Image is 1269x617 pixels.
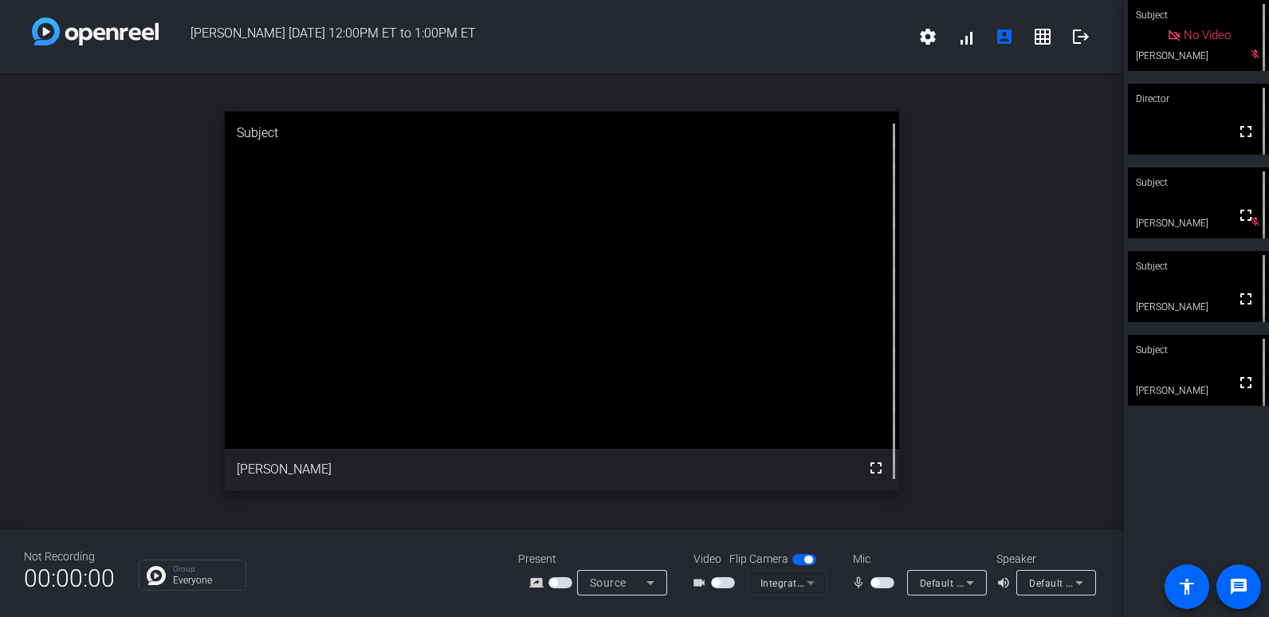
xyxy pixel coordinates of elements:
[1128,84,1269,114] div: Director
[1236,289,1255,308] mat-icon: fullscreen
[529,573,548,592] mat-icon: screen_share_outline
[1184,28,1231,42] span: No Video
[24,548,115,565] div: Not Recording
[1229,577,1248,596] mat-icon: message
[518,551,678,568] div: Present
[1177,577,1196,596] mat-icon: accessibility
[173,565,238,573] p: Group
[693,551,721,568] span: Video
[692,573,711,592] mat-icon: videocam_outline
[159,18,909,56] span: [PERSON_NAME] [DATE] 12:00PM ET to 1:00PM ET
[147,566,166,585] img: Chat Icon
[837,551,996,568] div: Mic
[1128,335,1269,365] div: Subject
[920,576,1168,589] span: Default - Headset Microphone (Jabra EVOLVE 20 MS)
[1236,122,1255,141] mat-icon: fullscreen
[866,458,886,477] mat-icon: fullscreen
[24,559,115,598] span: 00:00:00
[1236,373,1255,392] mat-icon: fullscreen
[225,112,899,155] div: Subject
[1128,167,1269,198] div: Subject
[1029,576,1267,589] span: Default - Headset Earphone (Jabra EVOLVE 20 MS)
[1071,27,1090,46] mat-icon: logout
[947,18,985,56] button: signal_cellular_alt
[918,27,937,46] mat-icon: settings
[729,551,788,568] span: Flip Camera
[590,576,627,589] span: Source
[1033,27,1052,46] mat-icon: grid_on
[1236,206,1255,225] mat-icon: fullscreen
[995,27,1014,46] mat-icon: account_box
[996,551,1092,568] div: Speaker
[173,576,238,585] p: Everyone
[1128,251,1269,281] div: Subject
[32,18,159,45] img: white-gradient.svg
[996,573,1016,592] mat-icon: volume_up
[851,573,870,592] mat-icon: mic_none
